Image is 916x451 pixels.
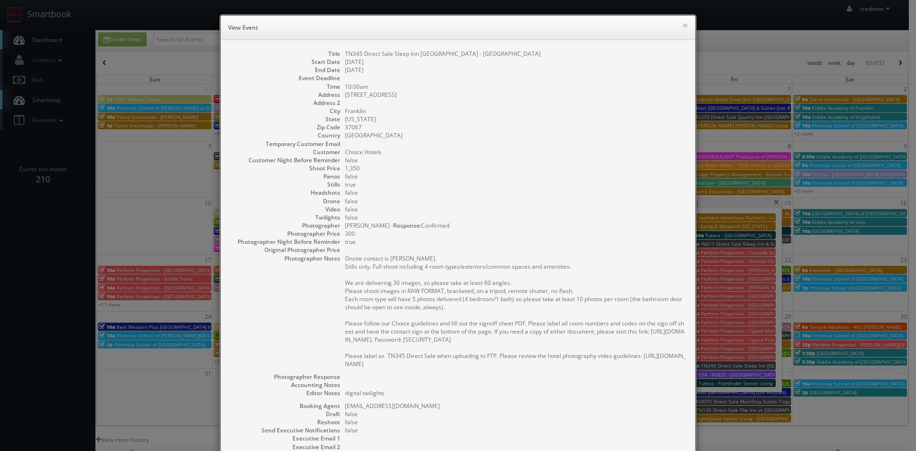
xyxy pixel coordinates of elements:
dt: Headshots [230,189,340,197]
dt: Event Deadline [230,74,340,82]
dd: false [345,197,686,205]
dd: Franklin [345,107,686,115]
dt: City [230,107,340,115]
dd: false [345,213,686,221]
dt: Temporary Customer Email [230,140,340,148]
dt: Photographer Response [230,373,340,381]
dt: Customer [230,148,340,156]
dd: [EMAIL_ADDRESS][DOMAIN_NAME] [345,402,686,410]
dd: false [345,426,686,434]
dd: 300 [345,230,686,238]
dt: Original Photographer Price [230,246,340,254]
dd: false [345,156,686,164]
dt: Draft [230,410,340,418]
dt: Customer Night Before Reminder [230,156,340,164]
dd: [GEOGRAPHIC_DATA] [345,131,686,139]
dt: Editor Notes [230,389,340,397]
dt: Time [230,83,340,91]
dd: 10:00am [345,83,686,91]
dd: TN345 Direct Sale Sleep Inn [GEOGRAPHIC_DATA] - [GEOGRAPHIC_DATA] [345,50,686,58]
dt: Zip Code [230,123,340,131]
pre: Onsite contact is [PERSON_NAME]. Stills only. Full shoot including 4 room types/exteriors/common ... [345,254,686,368]
dt: Address 2 [230,99,340,107]
dd: [STREET_ADDRESS] [345,91,686,99]
dd: 37067 [345,123,686,131]
dd: [PERSON_NAME] - Confirmed [345,221,686,230]
dt: Country [230,131,340,139]
dt: Photographer [230,221,340,230]
button: × [682,22,688,29]
dd: [US_STATE] [345,115,686,123]
dd: false [345,410,686,418]
dt: Title [230,50,340,58]
dt: Executive Email 1 [230,434,340,442]
dd: 1,350 [345,164,686,172]
b: Response: [393,221,421,230]
dt: Video [230,205,340,213]
dd: true [345,238,686,246]
dt: Start Date [230,58,340,66]
dt: Photographer Price [230,230,340,238]
dd: false [345,205,686,213]
dt: Booking Agent [230,402,340,410]
h6: View Event [228,23,688,32]
dt: Panos [230,172,340,180]
dt: Photographer Notes [230,254,340,262]
dt: Stills [230,180,340,189]
dt: Accounting Notes [230,381,340,389]
dt: Address [230,91,340,99]
dt: Executive Email 2 [230,443,340,451]
dt: Shoot Price [230,164,340,172]
dd: true [345,180,686,189]
dt: End Date [230,66,340,74]
dd: false [345,172,686,180]
pre: digital twilights [345,389,686,397]
dd: [DATE] [345,66,686,74]
dd: false [345,418,686,426]
dt: Photographer Night Before Reminder [230,238,340,246]
dt: Drone [230,197,340,205]
dt: Reshoot [230,418,340,426]
dd: [DATE] [345,58,686,66]
dt: Twilights [230,213,340,221]
dd: false [345,189,686,197]
dt: Send Executive Notifications [230,426,340,434]
dd: Choice Hotels [345,148,686,156]
dt: State [230,115,340,123]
